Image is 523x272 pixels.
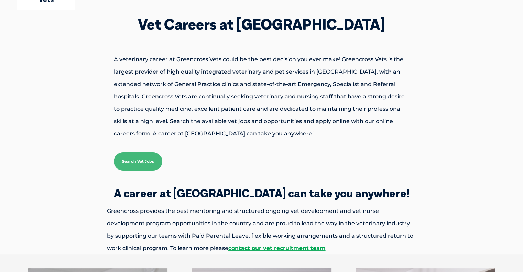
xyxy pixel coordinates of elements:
a: contact our vet recruitment team [228,245,326,251]
p: Greencross provides the best mentoring and structured ongoing vet development and vet nurse devel... [83,205,440,254]
a: Search Vet Jobs [114,152,162,171]
h2: A career at [GEOGRAPHIC_DATA] can take you anywhere! [83,188,440,199]
p: A veterinary career at Greencross Vets could be the best decision you ever make! Greencross Vets ... [90,53,434,140]
h1: Vet Careers at [GEOGRAPHIC_DATA] [90,17,434,32]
